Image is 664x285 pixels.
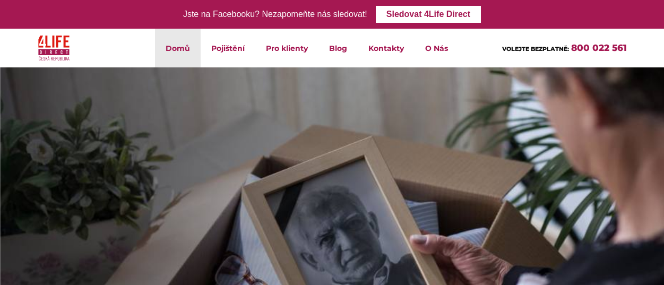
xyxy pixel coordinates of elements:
a: 800 022 561 [571,42,627,53]
a: Kontakty [358,29,415,67]
span: VOLEJTE BEZPLATNĚ: [502,45,569,53]
div: Jste na Facebooku? Nezapomeňte nás sledovat! [183,7,367,22]
a: Sledovat 4Life Direct [376,6,481,23]
img: 4Life Direct Česká republika logo [38,33,70,63]
a: Domů [155,29,201,67]
a: Blog [318,29,358,67]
